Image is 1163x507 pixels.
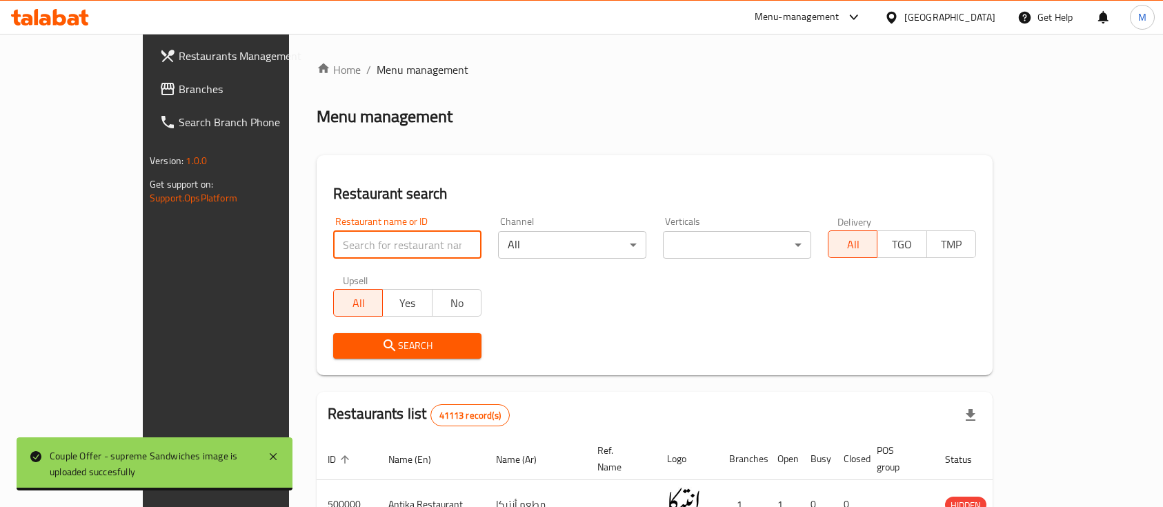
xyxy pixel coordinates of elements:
div: Export file [954,399,987,432]
th: Logo [656,438,718,480]
div: Menu-management [755,9,839,26]
label: Delivery [837,217,872,226]
div: ​ [663,231,811,259]
li: / [366,61,371,78]
span: Menu management [377,61,468,78]
div: Couple Offer - supreme Sandwiches image is uploaded succesfully [50,448,254,479]
button: Search [333,333,481,359]
span: TGO [883,235,921,255]
span: Branches [179,81,326,97]
h2: Restaurant search [333,183,976,204]
a: Home [317,61,361,78]
span: Name (Ar) [496,451,555,468]
button: TMP [926,230,976,258]
th: Busy [799,438,833,480]
th: Branches [718,438,766,480]
span: TMP [933,235,971,255]
div: [GEOGRAPHIC_DATA] [904,10,995,25]
span: Restaurants Management [179,48,326,64]
h2: Menu management [317,106,453,128]
span: Name (En) [388,451,449,468]
a: Restaurants Management [148,39,337,72]
div: All [498,231,646,259]
input: Search for restaurant name or ID.. [333,231,481,259]
a: Search Branch Phone [148,106,337,139]
span: Search [344,337,470,355]
div: Total records count [430,404,510,426]
th: Closed [833,438,866,480]
span: Ref. Name [597,442,639,475]
span: Yes [388,293,426,313]
button: All [333,289,383,317]
a: Branches [148,72,337,106]
button: All [828,230,877,258]
button: Yes [382,289,432,317]
span: All [834,235,872,255]
th: Open [766,438,799,480]
span: 1.0.0 [186,152,207,170]
span: No [438,293,476,313]
span: Get support on: [150,175,213,193]
span: M [1138,10,1146,25]
button: TGO [877,230,926,258]
span: Status [945,451,990,468]
label: Upsell [343,275,368,285]
span: ID [328,451,354,468]
span: 41113 record(s) [431,409,509,422]
h2: Restaurants list [328,404,510,426]
button: No [432,289,481,317]
span: POS group [877,442,917,475]
nav: breadcrumb [317,61,993,78]
span: All [339,293,377,313]
span: Search Branch Phone [179,114,326,130]
a: Support.OpsPlatform [150,189,237,207]
span: Version: [150,152,183,170]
